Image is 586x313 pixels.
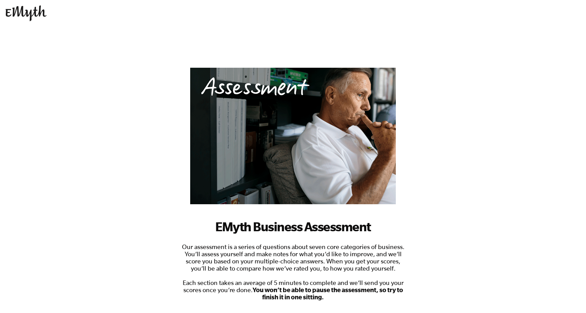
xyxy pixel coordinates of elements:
iframe: Chat Widget [552,280,586,313]
strong: You won’t be able to pause the assessment, so try to finish it in one sitting. [253,286,403,300]
img: EMyth [5,5,47,21]
img: business-systems-assessment [190,68,396,204]
h1: EMyth Business Assessment [180,219,406,234]
span: Our assessment is a series of questions about seven core categories of business. You’ll assess yo... [182,243,404,301]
